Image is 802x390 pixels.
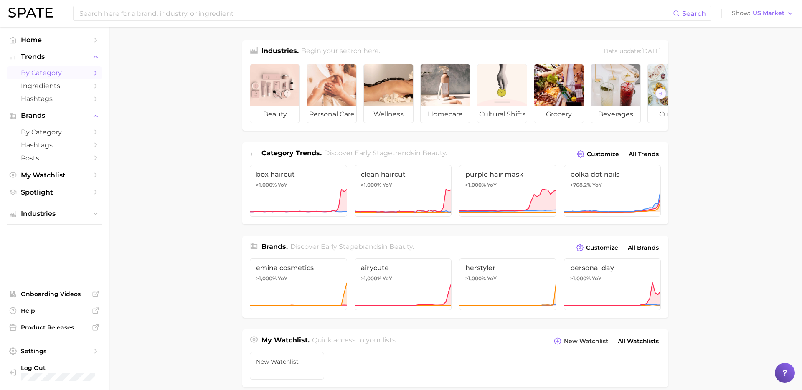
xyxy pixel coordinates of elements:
[487,182,497,188] span: YoY
[7,139,102,152] a: Hashtags
[655,88,666,99] button: Scroll Right
[21,82,88,90] span: Ingredients
[21,112,88,119] span: Brands
[250,165,347,217] a: box haircut>1,000% YoY
[7,33,102,46] a: Home
[21,95,88,103] span: Hashtags
[564,258,661,310] a: personal day>1,000% YoY
[618,338,659,345] span: All Watchlists
[604,46,661,57] div: Data update: [DATE]
[459,258,556,310] a: herstyler>1,000% YoY
[256,182,277,188] span: >1,000%
[21,36,88,44] span: Home
[575,148,621,160] button: Customize
[477,64,527,123] a: cultural shifts
[459,165,556,217] a: purple hair mask>1,000% YoY
[21,141,88,149] span: Hashtags
[7,169,102,182] a: My Watchlist
[355,165,452,217] a: clean haircut>1,000% YoY
[7,152,102,165] a: Posts
[7,288,102,300] a: Onboarding Videos
[21,364,95,372] span: Log Out
[21,69,88,77] span: by Category
[312,335,397,347] h2: Quick access to your lists.
[21,171,88,179] span: My Watchlist
[307,64,357,123] a: personal care
[420,64,470,123] a: homecare
[7,109,102,122] button: Brands
[290,243,414,251] span: Discover Early Stage brands in .
[301,46,380,57] h2: Begin your search here.
[307,106,356,123] span: personal care
[250,352,324,380] a: New Watchlist
[21,324,88,331] span: Product Releases
[564,165,661,217] a: polka dot nails+768.2% YoY
[7,126,102,139] a: by Category
[256,264,341,272] span: emina cosmetics
[21,188,88,196] span: Spotlight
[628,244,659,251] span: All Brands
[21,290,88,298] span: Onboarding Videos
[465,182,486,188] span: >1,000%
[383,275,392,282] span: YoY
[587,151,619,158] span: Customize
[422,149,446,157] span: beauty
[7,79,102,92] a: Ingredients
[534,106,584,123] span: grocery
[570,264,655,272] span: personal day
[8,8,53,18] img: SPATE
[682,10,706,18] span: Search
[7,304,102,317] a: Help
[730,8,796,19] button: ShowUS Market
[592,275,601,282] span: YoY
[7,321,102,334] a: Product Releases
[570,182,591,188] span: +768.2%
[421,106,470,123] span: homecare
[753,11,784,15] span: US Market
[278,275,287,282] span: YoY
[465,264,550,272] span: herstyler
[7,51,102,63] button: Trends
[250,258,347,310] a: emina cosmetics>1,000% YoY
[7,362,102,383] a: Log out. Currently logged in with e-mail kerryandrews@ipsy.com.
[261,243,288,251] span: Brands .
[261,46,299,57] h1: Industries.
[591,106,640,123] span: beverages
[355,258,452,310] a: airycute>1,000% YoY
[465,275,486,281] span: >1,000%
[256,358,318,365] span: New Watchlist
[570,170,655,178] span: polka dot nails
[383,182,392,188] span: YoY
[364,106,413,123] span: wellness
[586,244,618,251] span: Customize
[7,345,102,357] a: Settings
[361,264,446,272] span: airycute
[278,182,287,188] span: YoY
[250,106,299,123] span: beauty
[261,149,322,157] span: Category Trends .
[591,64,641,123] a: beverages
[21,347,88,355] span: Settings
[477,106,527,123] span: cultural shifts
[256,170,341,178] span: box haircut
[465,170,550,178] span: purple hair mask
[647,64,698,123] a: culinary
[250,64,300,123] a: beauty
[7,186,102,199] a: Spotlight
[570,275,591,281] span: >1,000%
[21,128,88,136] span: by Category
[324,149,447,157] span: Discover Early Stage trends in .
[363,64,414,123] a: wellness
[261,335,310,347] h1: My Watchlist.
[487,275,497,282] span: YoY
[648,106,697,123] span: culinary
[256,275,277,281] span: >1,000%
[7,92,102,105] a: Hashtags
[626,242,661,253] a: All Brands
[534,64,584,123] a: grocery
[629,151,659,158] span: All Trends
[361,170,446,178] span: clean haircut
[564,338,608,345] span: New Watchlist
[389,243,413,251] span: beauty
[592,182,602,188] span: YoY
